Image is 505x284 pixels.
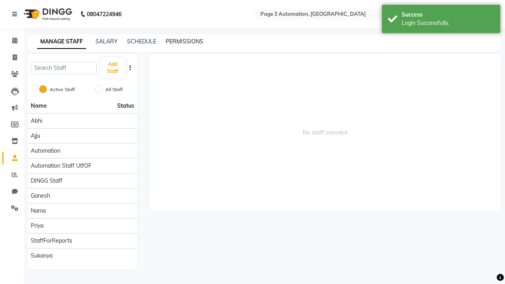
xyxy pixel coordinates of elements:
input: Search Staff [31,62,97,74]
span: Priya [31,222,43,230]
span: Automation Staff utfOF [31,162,92,170]
button: Add Staff [100,58,125,78]
b: 08047224946 [87,3,122,25]
span: Ganesh [31,192,50,200]
a: PERMISSIONS [166,38,203,45]
span: Automation [31,147,60,155]
span: Nama [31,207,46,215]
label: All Staff [105,86,123,93]
span: DINGG Staff [31,177,62,185]
div: Login Successfully. [402,19,494,27]
img: logo [20,3,74,25]
label: Active Staff [50,86,75,93]
span: Status [117,102,134,110]
a: MANAGE STAFF [37,35,86,49]
span: Ajju [31,132,40,140]
div: Success [402,11,494,19]
span: No staff selected [149,54,501,211]
span: Abhi [31,117,42,125]
span: Name [31,102,47,109]
span: Sukanya [31,252,52,260]
a: SCHEDULE [127,38,156,45]
span: StaffForReports [31,237,72,245]
a: SALARY [95,38,118,45]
